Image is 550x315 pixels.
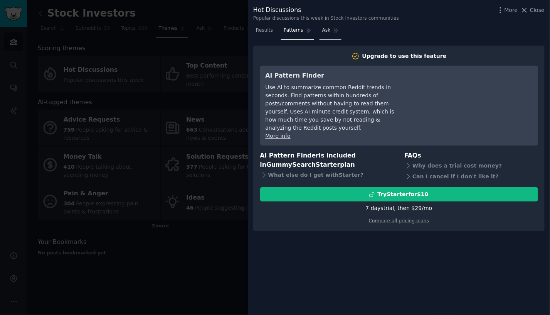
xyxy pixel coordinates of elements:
[366,204,432,212] div: 7 days trial, then $ 29 /mo
[260,170,394,181] div: What else do I get with Starter ?
[266,161,340,168] span: GummySearch Starter
[260,151,394,170] h3: AI Pattern Finder is included in plan
[253,15,399,22] div: Popular discussions this week in Stock Investors communities
[369,218,429,224] a: Compare all pricing plans
[284,27,303,34] span: Patterns
[496,6,518,14] button: More
[266,83,406,132] div: Use AI to summarize common Reddit trends in seconds. Find patterns within hundreds of posts/comme...
[266,71,406,81] h3: AI Pattern Finder
[266,133,291,139] a: More info
[362,52,447,60] div: Upgrade to use this feature
[530,6,545,14] span: Close
[404,171,538,182] div: Can I cancel if I don't like it?
[253,24,276,40] a: Results
[281,24,314,40] a: Patterns
[253,5,399,15] div: Hot Discussions
[505,6,518,14] span: More
[404,160,538,171] div: Why does a trial cost money?
[260,187,538,202] button: TryStarterfor$10
[320,24,341,40] a: Ask
[256,27,273,34] span: Results
[404,151,538,161] h3: FAQs
[417,71,533,129] iframe: YouTube video player
[322,27,331,34] span: Ask
[520,6,545,14] button: Close
[377,190,428,198] div: Try Starter for $10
